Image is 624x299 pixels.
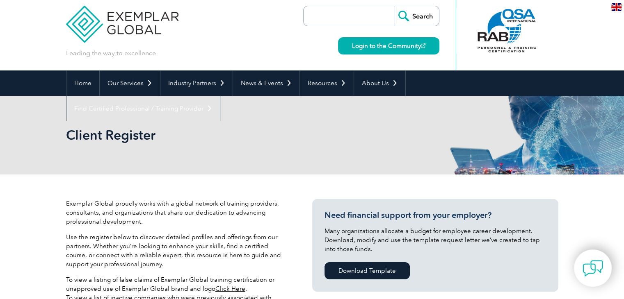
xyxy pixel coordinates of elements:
input: Search [394,6,439,26]
p: Leading the way to excellence [66,49,156,58]
a: Resources [300,70,354,96]
a: Our Services [100,70,160,96]
p: Use the register below to discover detailed profiles and offerings from our partners. Whether you... [66,233,288,269]
img: contact-chat.png [583,258,603,279]
a: Find Certified Professional / Training Provider [66,96,220,121]
h2: Client Register [66,129,411,142]
img: open_square.png [421,43,425,48]
a: Click Here [215,285,245,292]
a: Home [66,70,99,96]
img: en [611,3,622,11]
a: Industry Partners [160,70,233,96]
p: Exemplar Global proudly works with a global network of training providers, consultants, and organ... [66,199,288,226]
a: About Us [354,70,405,96]
a: Download Template [325,262,410,279]
h3: Need financial support from your employer? [325,210,546,220]
p: Many organizations allocate a budget for employee career development. Download, modify and use th... [325,227,546,254]
a: News & Events [233,70,299,96]
a: Login to the Community [338,37,439,54]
